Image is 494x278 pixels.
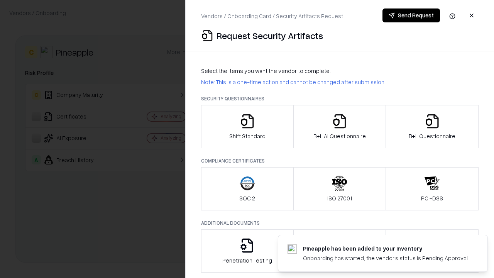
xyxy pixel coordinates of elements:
p: Request Security Artifacts [217,29,323,42]
button: PCI-DSS [386,167,479,210]
img: pineappleenergy.com [288,244,297,254]
p: Shift Standard [229,132,266,140]
p: Penetration Testing [222,256,272,264]
p: Select the items you want the vendor to complete: [201,67,479,75]
p: Vendors / Onboarding Card / Security Artifacts Request [201,12,343,20]
button: B+L Questionnaire [386,105,479,148]
button: Penetration Testing [201,229,294,273]
button: B+L AI Questionnaire [293,105,386,148]
div: Pineapple has been added to your inventory [303,244,469,253]
p: Note: This is a one-time action and cannot be changed after submission. [201,78,479,86]
p: SOC 2 [239,194,255,202]
div: Onboarding has started, the vendor's status is Pending Approval. [303,254,469,262]
button: SOC 2 [201,167,294,210]
p: B+L Questionnaire [409,132,455,140]
p: B+L AI Questionnaire [313,132,366,140]
button: Shift Standard [201,105,294,148]
button: Privacy Policy [293,229,386,273]
p: ISO 27001 [327,194,352,202]
button: ISO 27001 [293,167,386,210]
p: Compliance Certificates [201,158,479,164]
p: PCI-DSS [421,194,443,202]
p: Additional Documents [201,220,479,226]
p: Security Questionnaires [201,95,479,102]
button: Send Request [382,8,440,22]
button: Data Processing Agreement [386,229,479,273]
